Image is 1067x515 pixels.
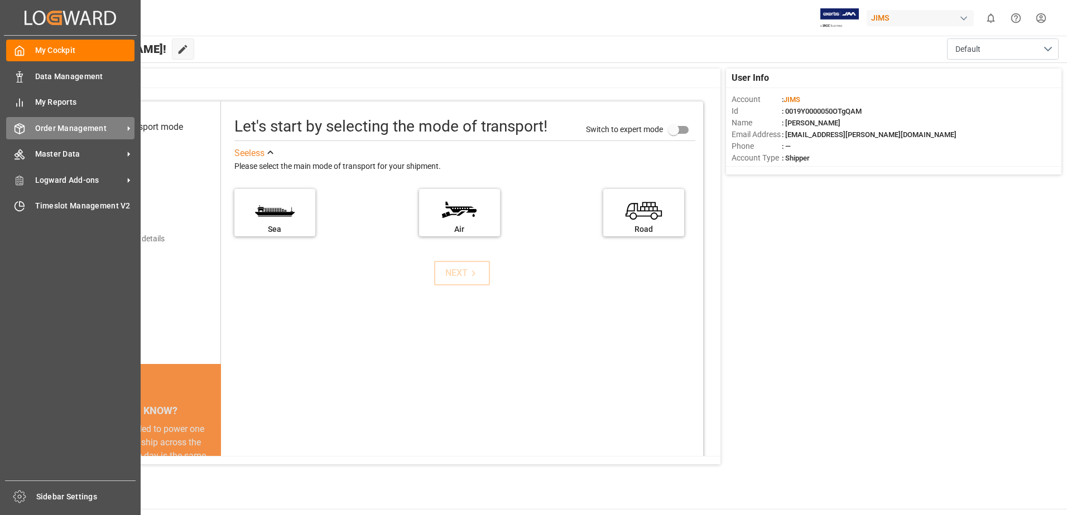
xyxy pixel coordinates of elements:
span: Name [732,117,782,129]
div: NEXT [445,266,479,280]
span: Id [732,105,782,117]
button: open menu [947,38,1059,60]
div: Let's start by selecting the mode of transport! [234,115,547,138]
span: Email Address [732,129,782,140]
div: Air [425,224,494,235]
span: Switch to expert mode [586,124,663,133]
div: Add shipping details [95,233,165,245]
span: Sidebar Settings [36,491,136,503]
span: Default [955,43,981,55]
span: User Info [732,71,769,85]
a: Timeslot Management V2 [6,195,134,217]
span: Data Management [35,71,135,82]
span: Hello [PERSON_NAME]! [46,38,166,60]
button: JIMS [867,7,978,28]
div: See less [234,147,265,160]
a: Data Management [6,65,134,87]
span: : [782,95,800,104]
div: Please select the main mode of transport for your shipment. [234,160,695,173]
span: Timeslot Management V2 [35,200,135,212]
button: Help Center [1003,6,1028,31]
span: : [EMAIL_ADDRESS][PERSON_NAME][DOMAIN_NAME] [782,130,957,139]
span: Logward Add-ons [35,174,123,186]
span: Account [732,94,782,105]
span: : 0019Y0000050OTgQAM [782,107,862,115]
span: Account Type [732,152,782,164]
button: show 0 new notifications [978,6,1003,31]
span: JIMS [784,95,800,104]
span: : — [782,142,791,150]
span: My Cockpit [35,45,135,56]
span: : [PERSON_NAME] [782,119,840,127]
button: NEXT [434,261,490,285]
span: : Shipper [782,154,810,162]
img: Exertis%20JAM%20-%20Email%20Logo.jpg_1722504956.jpg [820,8,859,28]
span: My Reports [35,96,135,108]
div: Sea [240,224,310,235]
div: Road [609,224,679,235]
span: Phone [732,140,782,152]
span: Master Data [35,148,123,160]
a: My Cockpit [6,40,134,61]
span: Order Management [35,123,123,134]
div: JIMS [867,10,974,26]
